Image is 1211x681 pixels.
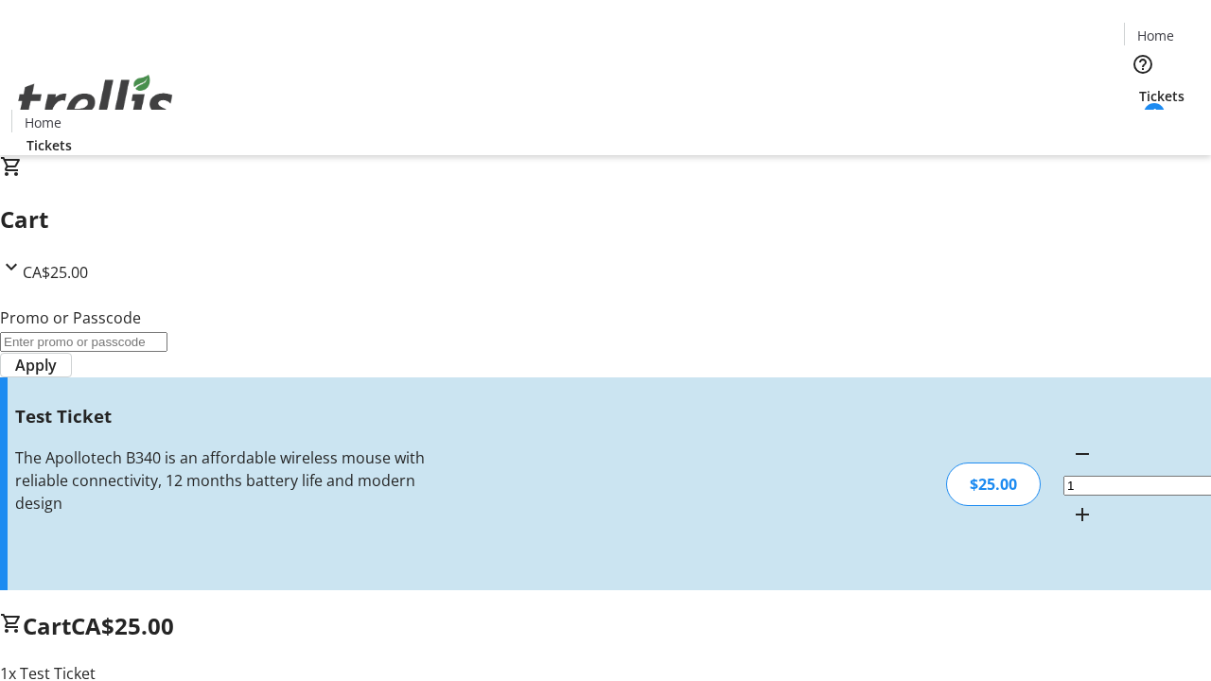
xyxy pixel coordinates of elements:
[1125,26,1185,45] a: Home
[1124,106,1162,144] button: Cart
[1137,26,1174,45] span: Home
[25,113,61,132] span: Home
[1124,45,1162,83] button: Help
[12,113,73,132] a: Home
[11,135,87,155] a: Tickets
[1139,86,1185,106] span: Tickets
[1063,435,1101,473] button: Decrement by one
[15,403,429,429] h3: Test Ticket
[23,262,88,283] span: CA$25.00
[15,446,429,515] div: The Apollotech B340 is an affordable wireless mouse with reliable connectivity, 12 months battery...
[71,610,174,641] span: CA$25.00
[946,463,1041,506] div: $25.00
[11,54,180,148] img: Orient E2E Organization bFzNIgylTv's Logo
[15,354,57,376] span: Apply
[1124,86,1200,106] a: Tickets
[26,135,72,155] span: Tickets
[1063,496,1101,533] button: Increment by one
